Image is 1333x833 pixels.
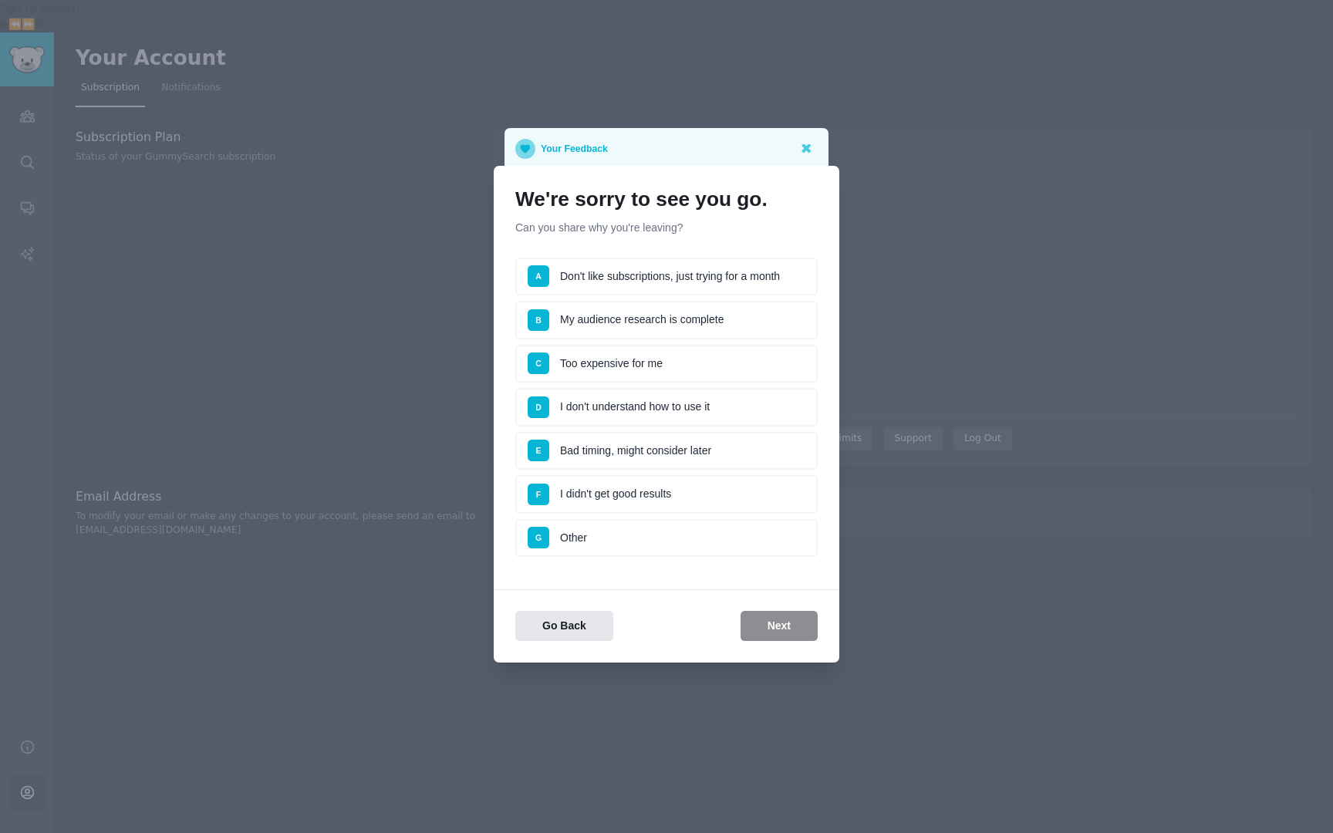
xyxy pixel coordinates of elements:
span: C [535,359,542,368]
span: F [536,490,541,499]
span: E [535,446,541,455]
span: D [535,403,542,412]
span: B [535,315,542,325]
span: A [535,271,542,281]
h1: We're sorry to see you go. [515,187,818,212]
button: Go Back [515,611,613,641]
p: Can you share why you're leaving? [515,220,818,236]
p: Your Feedback [541,139,608,159]
span: G [535,533,542,542]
